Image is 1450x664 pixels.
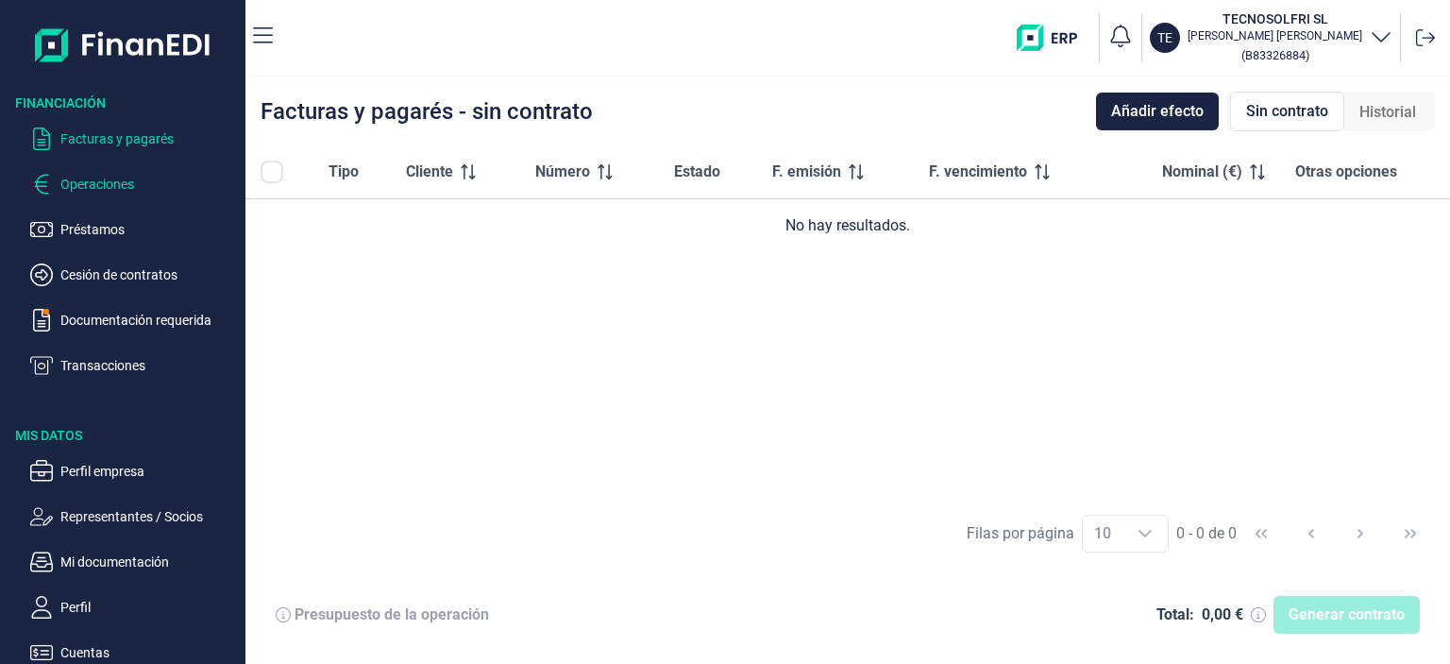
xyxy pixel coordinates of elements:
button: Cuentas [30,641,238,664]
p: Perfil empresa [60,460,238,483]
span: Otras opciones [1295,161,1397,183]
p: TE [1157,28,1172,47]
span: F. emisión [772,161,841,183]
span: Tipo [329,161,359,183]
p: Representantes / Socios [60,505,238,528]
p: Facturas y pagarés [60,128,238,150]
div: Sin contrato [1230,92,1344,131]
p: Préstamos [60,218,238,241]
div: Total: [1156,605,1194,624]
span: Sin contrato [1246,100,1328,123]
p: Operaciones [60,173,238,196]
span: 0 - 0 de 0 [1176,526,1237,541]
button: Previous Page [1289,511,1334,556]
img: Logo de aplicación [35,15,211,75]
span: Número [535,161,590,183]
span: Historial [1359,101,1416,124]
button: Last Page [1388,511,1433,556]
h3: TECNOSOLFRI SL [1188,9,1362,28]
p: Documentación requerida [60,309,238,332]
button: Facturas y pagarés [30,128,238,150]
button: Documentación requerida [30,309,238,332]
p: [PERSON_NAME] [PERSON_NAME] [1188,28,1362,43]
button: Transacciones [30,354,238,377]
div: All items unselected [261,161,283,183]
div: Choose [1122,516,1168,552]
p: Cesión de contratos [60,264,238,286]
p: Cuentas [60,641,238,664]
button: Perfil empresa [30,460,238,483]
button: Mi documentación [30,551,238,573]
p: Perfil [60,596,238,619]
button: Representantes / Socios [30,505,238,528]
button: First Page [1239,511,1284,556]
div: 0,00 € [1202,605,1243,624]
div: Facturas y pagarés - sin contrato [261,100,593,123]
img: erp [1017,25,1091,51]
div: Presupuesto de la operación [295,605,489,624]
button: Next Page [1338,511,1383,556]
div: No hay resultados. [261,214,1435,237]
button: Operaciones [30,173,238,196]
span: F. vencimiento [929,161,1027,183]
button: Perfil [30,596,238,619]
span: Nominal (€) [1162,161,1242,183]
small: Copiar cif [1241,48,1309,62]
button: Préstamos [30,218,238,241]
button: Añadir efecto [1096,93,1219,130]
button: Cesión de contratos [30,264,238,286]
span: Cliente [406,161,453,183]
span: Añadir efecto [1111,100,1204,123]
button: TETECNOSOLFRI SL[PERSON_NAME] [PERSON_NAME](B83326884) [1150,9,1392,66]
div: Filas por página [967,522,1074,545]
span: Estado [674,161,720,183]
p: Transacciones [60,354,238,377]
div: Historial [1344,94,1431,131]
p: Mi documentación [60,551,238,573]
